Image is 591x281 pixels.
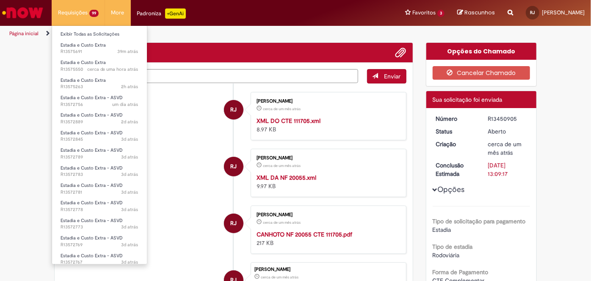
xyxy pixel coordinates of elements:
[52,25,147,264] ul: Requisições
[530,10,535,15] span: RJ
[122,189,138,195] time: 27/09/2025 10:21:59
[52,41,147,56] a: Aberto R13575691 : Estadia e Custo Extra
[52,93,147,109] a: Aberto R13572756 : Estadia e Custo Extra - ASVD
[61,119,138,125] span: R13572889
[122,242,138,248] span: 3d atrás
[433,66,530,80] button: Cancelar Chamado
[457,9,495,17] a: Rascunhos
[122,242,138,248] time: 27/09/2025 10:16:07
[61,95,123,101] span: Estadia e Custo Extra - ASVD
[122,83,138,90] span: 2h atrás
[52,128,147,144] a: Aberto R13572845 : Estadia e Custo Extra - ASVD
[433,226,451,234] span: Estadia
[61,253,123,259] span: Estadia e Custo Extra - ASVD
[430,161,482,178] dt: Conclusão Estimada
[61,259,138,266] span: R13572767
[113,101,138,108] time: 27/09/2025 17:31:51
[118,48,138,55] span: 39m atrás
[263,220,301,225] time: 27/08/2025 09:06:03
[433,251,460,259] span: Rodoviária
[261,275,298,280] time: 27/08/2025 09:09:11
[122,154,138,160] span: 3d atrás
[61,69,358,83] textarea: Digite sua mensagem aqui...
[87,66,138,72] span: cerca de uma hora atrás
[52,234,147,249] a: Aberto R13572769 : Estadia e Custo Extra - ASVD
[113,101,138,108] span: um dia atrás
[122,189,138,195] span: 3d atrás
[1,4,44,21] img: ServiceNow
[254,267,402,272] div: [PERSON_NAME]
[224,100,243,120] div: Renato Junior
[122,154,138,160] time: 27/09/2025 10:26:20
[488,140,522,156] time: 27/08/2025 09:09:11
[61,66,138,73] span: R13575550
[52,216,147,232] a: Aberto R13572773 : Estadia e Custo Extra - ASVD
[230,100,237,120] span: RJ
[433,268,489,276] b: Forma de Pagamento
[122,224,138,230] time: 27/09/2025 10:18:25
[122,224,138,230] span: 3d atrás
[488,161,527,178] div: [DATE] 13:09:17
[61,182,123,189] span: Estadia e Custo Extra - ASVD
[61,235,123,241] span: Estadia e Custo Extra - ASVD
[542,9,585,16] span: [PERSON_NAME]
[488,114,527,123] div: R13450905
[430,127,482,136] dt: Status
[61,224,138,231] span: R13572773
[257,174,316,181] strong: XML DA NF 20055.xml
[122,119,138,125] time: 27/09/2025 11:19:48
[263,106,301,111] span: cerca de um mês atrás
[488,140,527,157] div: 27/08/2025 09:09:11
[61,136,138,143] span: R13572845
[122,119,138,125] span: 2d atrás
[122,136,138,142] span: 3d atrás
[52,251,147,267] a: Aberto R13572767 : Estadia e Custo Extra - ASVD
[257,156,398,161] div: [PERSON_NAME]
[61,171,138,178] span: R13572783
[122,171,138,178] time: 27/09/2025 10:23:42
[257,117,320,125] a: XML DO CTE 111705.xml
[89,10,99,17] span: 99
[430,114,482,123] dt: Número
[122,259,138,265] time: 27/09/2025 10:12:02
[61,59,106,66] span: Estadia e Custo Extra
[137,8,186,19] div: Padroniza
[426,43,537,60] div: Opções do Chamado
[263,163,301,168] span: cerca de um mês atrás
[433,217,526,225] b: Tipo de solicitação para pagamento
[122,83,138,90] time: 29/09/2025 09:22:48
[224,157,243,176] div: Renato Junior
[257,99,398,104] div: [PERSON_NAME]
[61,130,123,136] span: Estadia e Custo Extra - ASVD
[263,163,301,168] time: 27/08/2025 09:06:08
[257,117,398,134] div: 8.97 KB
[437,10,445,17] span: 3
[118,48,138,55] time: 29/09/2025 10:25:59
[384,72,401,80] span: Enviar
[58,8,88,17] span: Requisições
[230,156,237,177] span: RJ
[61,154,138,161] span: R13572789
[61,147,123,153] span: Estadia e Custo Extra - ASVD
[257,231,352,238] a: CANHOTO NF 20055 CTE 111705.pdf
[257,212,398,217] div: [PERSON_NAME]
[224,214,243,233] div: Renato Junior
[52,30,147,39] a: Exibir Todas as Solicitações
[61,112,123,118] span: Estadia e Custo Extra - ASVD
[52,76,147,92] a: Aberto R13575263 : Estadia e Custo Extra
[87,66,138,72] time: 29/09/2025 10:05:10
[122,259,138,265] span: 3d atrás
[61,200,123,206] span: Estadia e Custo Extra - ASVD
[6,26,388,42] ul: Trilhas de página
[122,171,138,178] span: 3d atrás
[488,140,522,156] span: cerca de um mês atrás
[412,8,436,17] span: Favoritos
[52,58,147,74] a: Aberto R13575550 : Estadia e Custo Extra
[61,101,138,108] span: R13572756
[52,198,147,214] a: Aberto R13572778 : Estadia e Custo Extra - ASVD
[122,206,138,213] time: 27/09/2025 10:20:21
[52,181,147,197] a: Aberto R13572781 : Estadia e Custo Extra - ASVD
[111,8,124,17] span: More
[367,69,406,83] button: Enviar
